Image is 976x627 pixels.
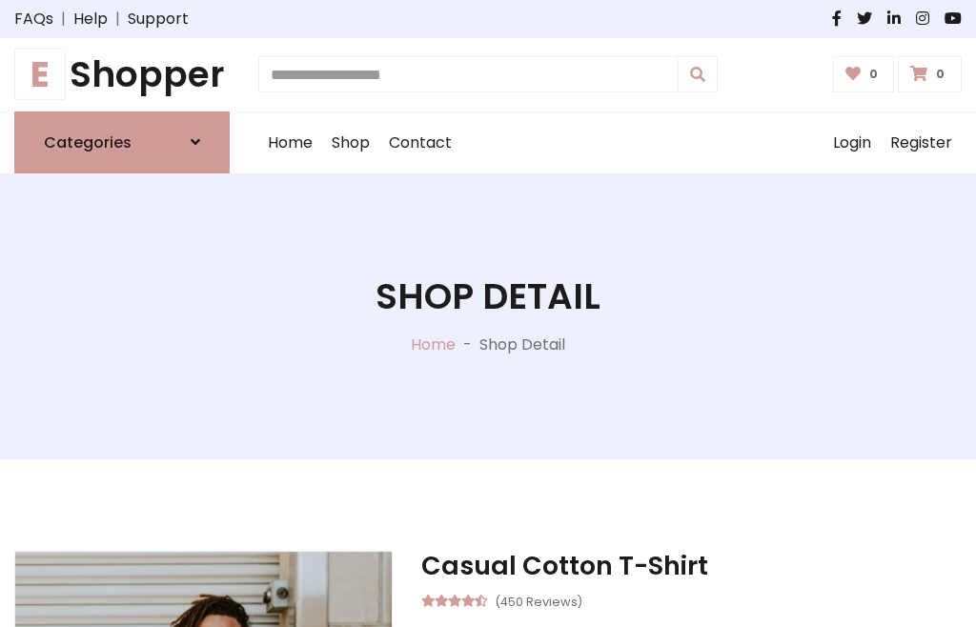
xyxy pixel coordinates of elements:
[479,334,565,356] p: Shop Detail
[322,112,379,173] a: Shop
[898,56,962,92] a: 0
[411,334,456,355] a: Home
[421,551,962,581] h3: Casual Cotton T-Shirt
[495,589,582,612] small: (450 Reviews)
[44,133,132,152] h6: Categories
[456,334,479,356] p: -
[14,49,66,100] span: E
[258,112,322,173] a: Home
[931,66,949,83] span: 0
[864,66,883,83] span: 0
[14,111,230,173] a: Categories
[73,8,108,30] a: Help
[376,275,600,318] h1: Shop Detail
[14,53,230,96] h1: Shopper
[128,8,189,30] a: Support
[823,112,881,173] a: Login
[108,8,128,30] span: |
[14,53,230,96] a: EShopper
[881,112,962,173] a: Register
[53,8,73,30] span: |
[833,56,895,92] a: 0
[14,8,53,30] a: FAQs
[379,112,461,173] a: Contact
